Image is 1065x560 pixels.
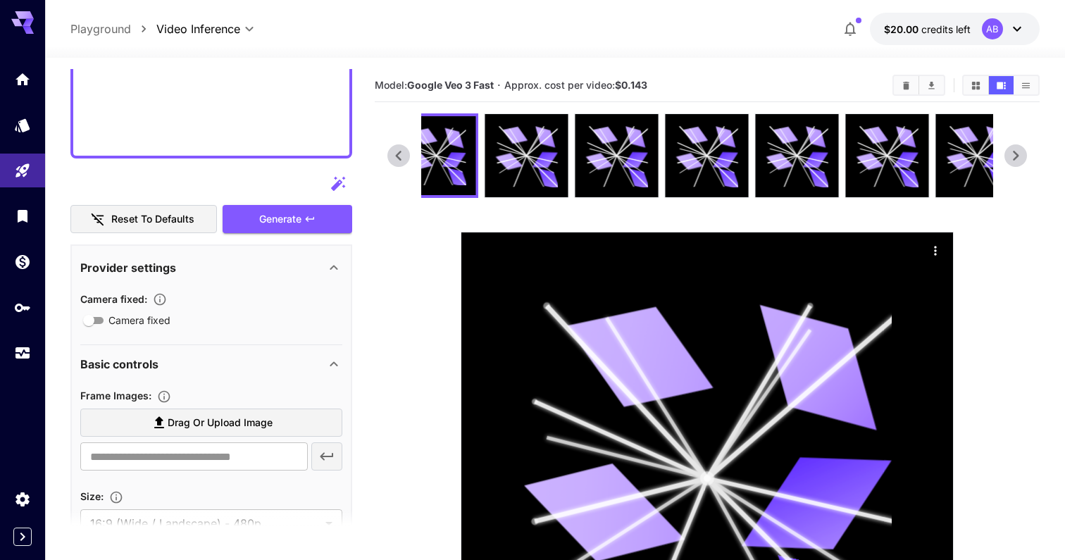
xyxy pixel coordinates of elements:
[80,409,342,437] label: Drag or upload image
[70,205,217,234] button: Reset to defaults
[80,293,147,305] span: Camera fixed :
[80,259,176,276] p: Provider settings
[919,76,944,94] button: Download All
[870,13,1040,45] button: $20.00328AB
[884,23,921,35] span: $20.00
[70,20,131,37] a: Playground
[504,79,647,91] span: Approx. cost per video:
[962,75,1040,96] div: Show videos in grid viewShow videos in video viewShow videos in list view
[108,313,170,328] span: Camera fixed
[14,490,31,508] div: Settings
[497,77,501,94] p: ·
[14,253,31,270] div: Wallet
[964,76,988,94] button: Show videos in grid view
[13,528,32,546] button: Expand sidebar
[104,490,129,504] button: Adjust the dimensions of the generated image by specifying its width and height in pixels, or sel...
[14,162,31,180] div: Playground
[1014,76,1038,94] button: Show videos in list view
[14,299,31,316] div: API Keys
[80,251,342,285] div: Provider settings
[168,414,273,432] span: Drag or upload image
[14,70,31,88] div: Home
[80,347,342,381] div: Basic controls
[892,75,945,96] div: Clear videosDownload All
[921,23,971,35] span: credits left
[14,116,31,134] div: Models
[982,18,1003,39] div: AB
[80,490,104,502] span: Size :
[14,344,31,362] div: Usage
[14,207,31,225] div: Library
[223,205,352,234] button: Generate
[894,76,918,94] button: Clear videos
[989,76,1014,94] button: Show videos in video view
[407,79,494,91] b: Google Veo 3 Fast
[375,79,494,91] span: Model:
[995,492,1065,560] iframe: Chat Widget
[884,22,971,37] div: $20.00328
[615,79,647,91] b: $0.143
[80,390,151,402] span: Frame Images :
[80,356,158,373] p: Basic controls
[151,390,177,404] button: Upload frame images.
[156,20,240,37] span: Video Inference
[925,239,946,261] div: Actions
[259,211,301,228] span: Generate
[70,20,156,37] nav: breadcrumb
